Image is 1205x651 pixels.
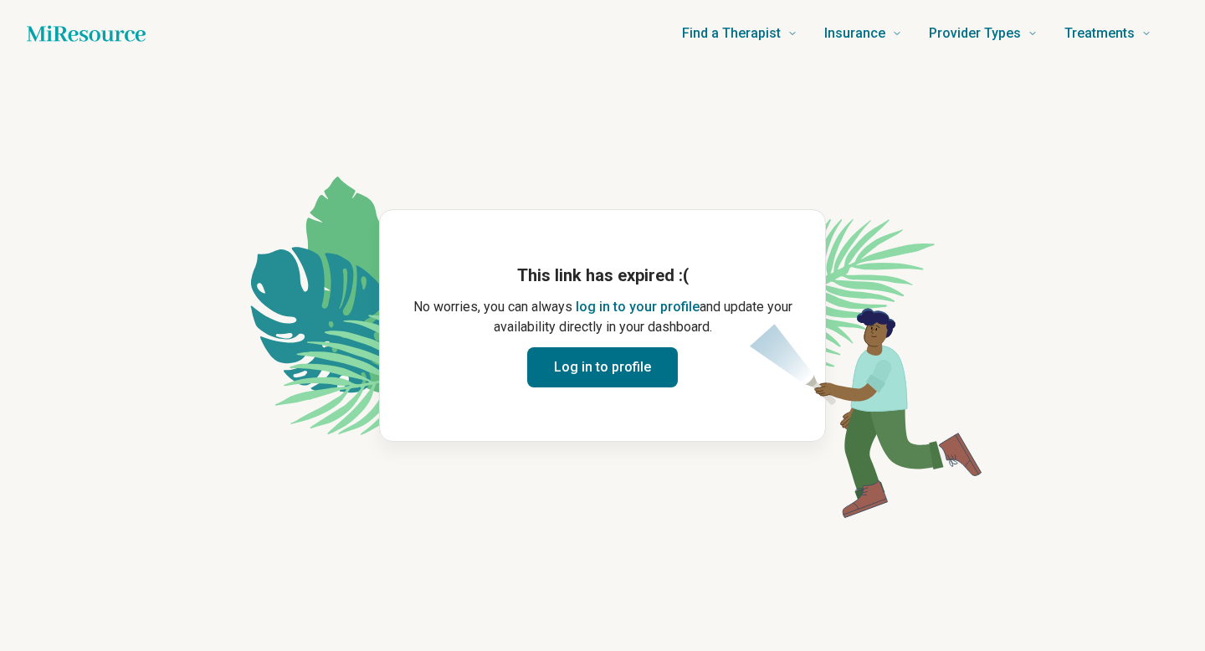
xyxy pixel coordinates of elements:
a: Home page [27,17,146,50]
span: Provider Types [929,22,1021,45]
h1: This link has expired :( [407,264,798,287]
p: No worries, you can always and update your availability directly in your dashboard. [407,297,798,337]
button: Log in to profile [527,347,678,387]
span: Insurance [824,22,885,45]
button: log in to your profile [576,297,700,317]
span: Treatments [1064,22,1135,45]
span: Find a Therapist [682,22,781,45]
